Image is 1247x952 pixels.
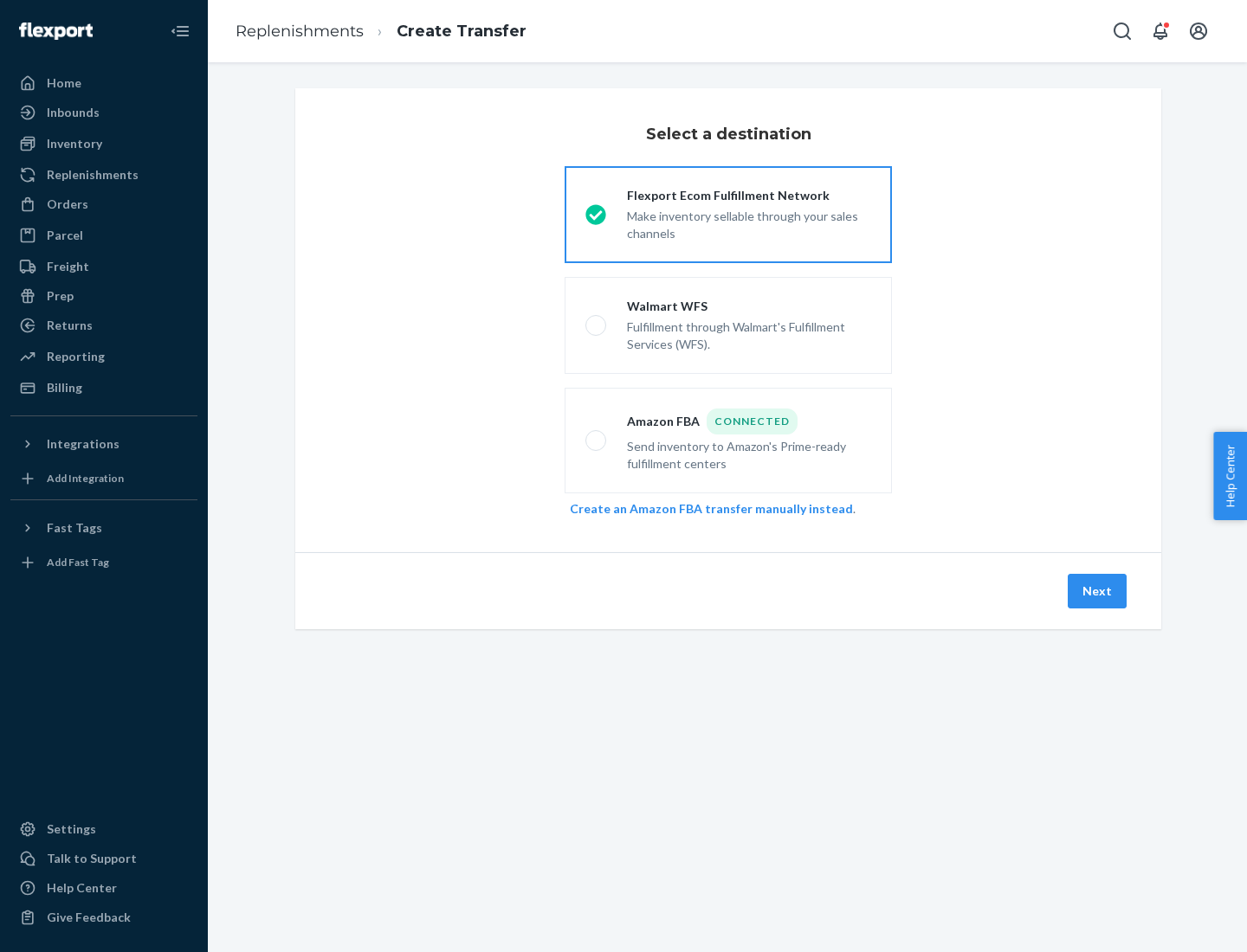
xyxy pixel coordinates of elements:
button: Open Search Box [1105,14,1140,48]
div: Flexport Ecom Fulfillment Network [627,187,871,204]
div: . [570,500,887,518]
a: Billing [10,374,197,402]
div: Make inventory sellable through your sales channels [627,204,871,242]
a: Inbounds [10,99,197,126]
div: Help Center [47,879,117,897]
a: Add Integration [10,465,197,492]
a: Settings [10,815,197,843]
div: Replenishments [47,166,139,183]
div: Fast Tags [47,519,102,537]
button: Fast Tags [10,514,197,542]
div: Walmart WFS [627,298,871,315]
div: Freight [47,258,89,275]
div: Connected [707,408,798,434]
button: Help Center [1213,432,1247,520]
div: Give Feedback [47,909,131,926]
button: Integrations [10,430,197,458]
div: Send inventory to Amazon's Prime-ready fulfillment centers [627,434,871,473]
a: Orders [10,190,197,218]
div: Billing [47,379,82,396]
h3: Select a destination [646,123,811,145]
a: Freight [10,253,197,280]
div: Returns [47,317,93,334]
div: Add Integration [47,471,124,486]
div: Reporting [47,348,105,365]
a: Returns [10,312,197,339]
a: Talk to Support [10,845,197,872]
div: Add Fast Tag [47,555,109,569]
div: Orders [47,196,88,213]
a: Reporting [10,343,197,370]
ol: breadcrumbs [222,6,540,57]
button: Open notifications [1143,14,1178,48]
div: Amazon FBA [627,408,871,434]
div: Prep [47,287,74,305]
a: Inventory [10,130,197,158]
img: Flexport logo [19,23,93,40]
a: Parcel [10,222,197,249]
div: Home [47,74,81,92]
a: Help Center [10,874,197,902]
div: Settings [47,820,96,838]
a: Prep [10,282,197,310]
div: Inbounds [47,104,100,121]
button: Next [1068,574,1127,608]
div: Talk to Support [47,850,137,867]
button: Give Feedback [10,904,197,931]
div: Fulfillment through Walmart's Fulfillment Services (WFS). [627,315,871,353]
button: Open account menu [1181,14,1216,48]
a: Replenishments [236,22,364,41]
div: Parcel [47,227,83,244]
a: Replenishments [10,161,197,189]
div: Integrations [47,435,120,453]
a: Home [10,69,197,97]
a: Add Fast Tag [10,549,197,576]
div: Inventory [47,135,102,152]
a: Create Transfer [397,22,527,41]
a: Create an Amazon FBA transfer manually instead [570,501,853,516]
button: Close Navigation [163,14,197,48]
